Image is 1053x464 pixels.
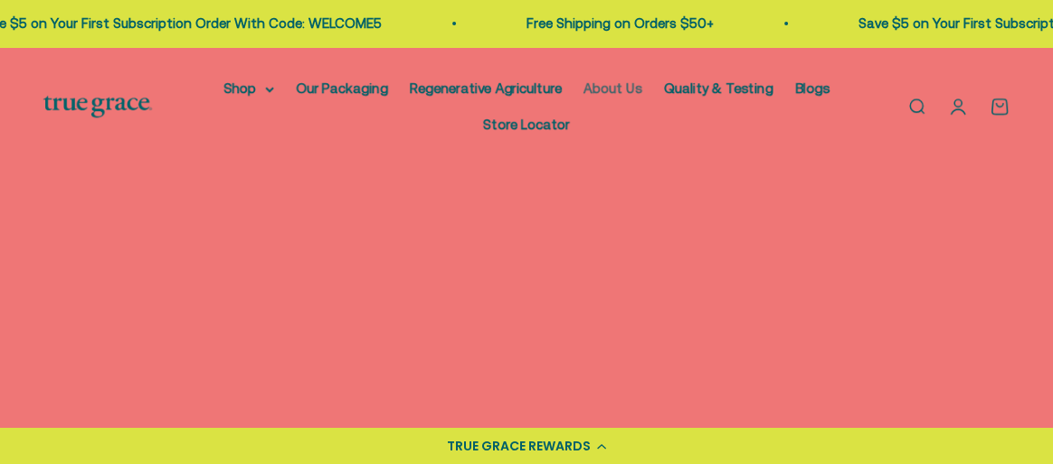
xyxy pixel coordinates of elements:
[664,80,773,96] a: Quality & Testing
[583,80,642,96] a: About Us
[795,80,830,96] a: Blogs
[447,437,591,456] div: TRUE GRACE REWARDS
[223,78,274,99] summary: Shop
[410,80,562,96] a: Regenerative Agriculture
[296,80,388,96] a: Our Packaging
[483,117,570,132] a: Store Locator
[520,15,707,31] a: Free Shipping on Orders $50+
